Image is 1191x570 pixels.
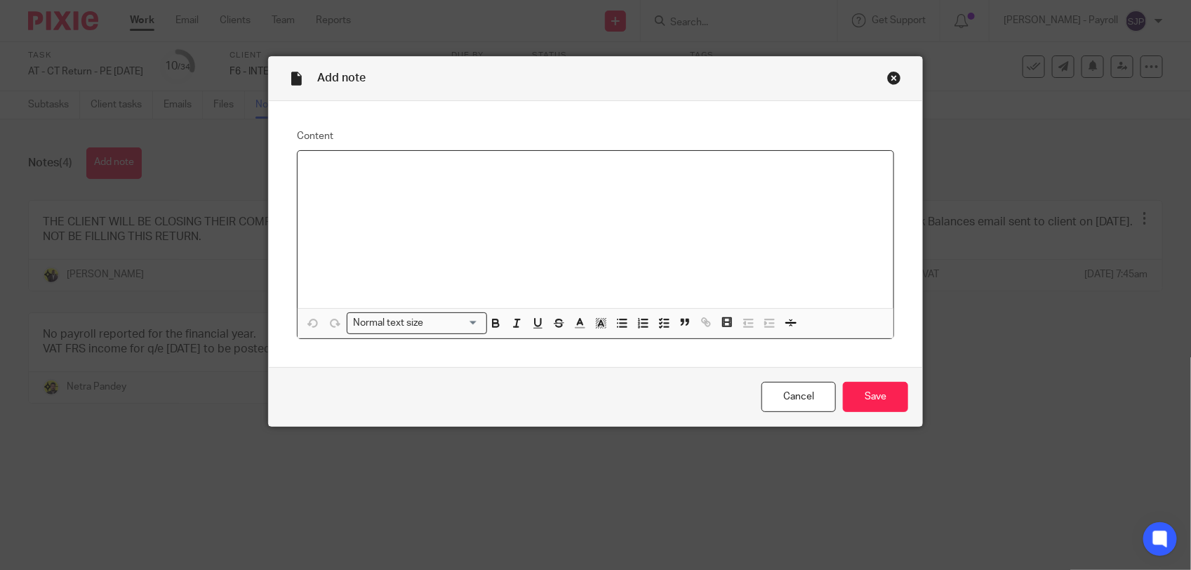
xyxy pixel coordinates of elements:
label: Content [297,129,894,143]
div: Close this dialog window [887,71,901,85]
input: Save [843,382,908,412]
input: Search for option [428,316,479,331]
a: Cancel [761,382,836,412]
div: Search for option [347,312,487,334]
span: Normal text size [350,316,427,331]
span: Add note [317,72,366,84]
